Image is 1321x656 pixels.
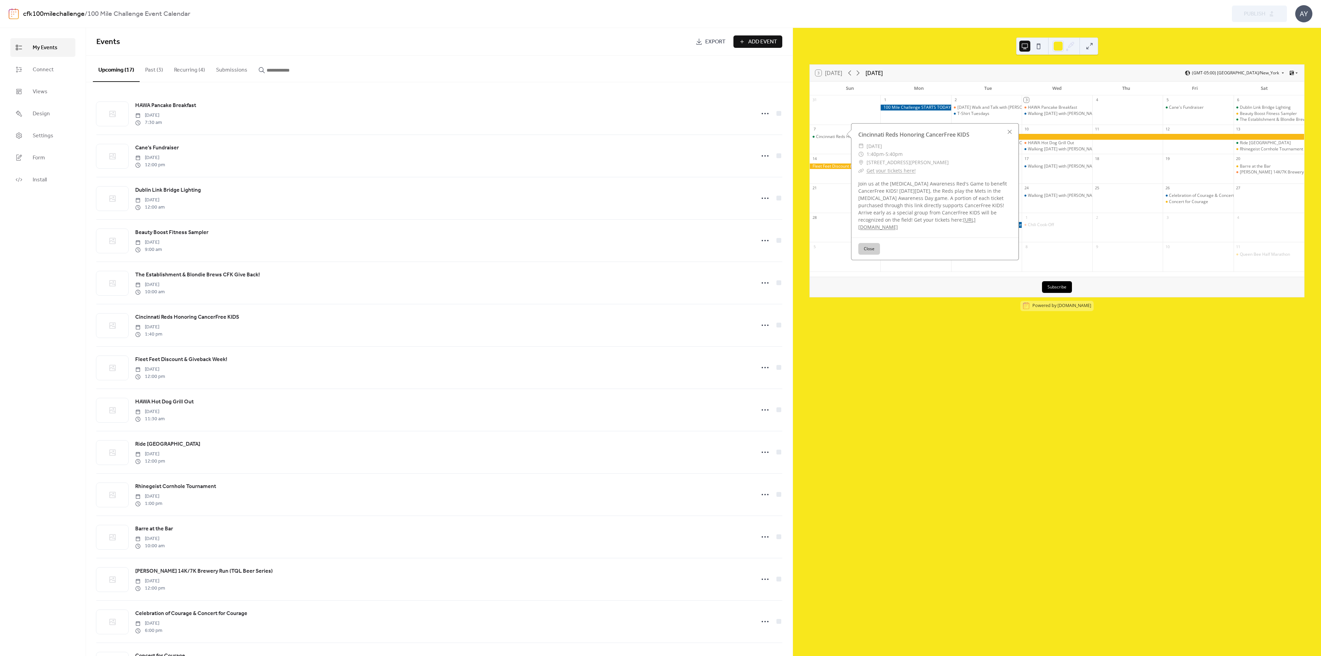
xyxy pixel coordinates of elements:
div: 27 [1236,186,1241,191]
a: My Events [10,38,75,57]
div: Chili Cook-Off [1022,222,1092,228]
span: 7:30 am [135,119,162,126]
span: 12:00 am [135,204,165,211]
div: Mon [884,82,954,95]
b: / [85,8,87,21]
div: AY [1295,5,1312,22]
div: Celebration of Courage & Concert for Courage [1169,193,1258,199]
div: Queen Bee Half Marathon [1234,252,1304,257]
button: Recurring (4) [169,56,211,81]
div: ​ [858,150,864,158]
span: The Establishment & Blondie Brews CFK Give Back! [135,271,260,279]
div: 5 [812,244,817,249]
div: 26 [1165,186,1170,191]
a: The Establishment & Blondie Brews CFK Give Back! [135,271,260,279]
button: Close [858,243,880,255]
button: Upcoming (17) [93,56,140,82]
span: Connect [33,66,54,74]
span: [DATE] [135,366,165,373]
div: 6 [1236,97,1241,103]
div: Powered by [1032,303,1091,309]
div: 21 [812,186,817,191]
div: ​ [858,142,864,150]
a: Dublin Link Bridge Lighting [135,186,201,195]
button: Submissions [211,56,253,81]
a: Barre at the Bar [135,525,173,533]
div: ​ [858,158,864,167]
div: 25 [1094,186,1099,191]
span: Cane's Fundraiser [135,144,179,152]
div: Beauty Boost Fitness Sampler [1240,111,1297,117]
a: Get your tickets here! [867,167,916,174]
a: Cane's Fundraiser [135,144,179,152]
a: [PERSON_NAME] 14K/7K Brewery Run (TQL Beer Series) [135,567,273,576]
div: Tuesday Walk and Talk with Nick Fortine [951,105,1022,110]
span: 12:00 pm [135,458,165,465]
div: Sun [815,82,884,95]
span: - [884,150,885,158]
div: Cane's Fundraiser [1169,105,1204,110]
div: Fleet Feet Discount & Giveback Week! [810,163,951,169]
div: [DATE] [866,69,883,77]
div: Dublin Link Bridge Lighting [1234,105,1304,110]
span: 9:00 am [135,246,162,253]
a: HAWA Pancake Breakfast [135,101,196,110]
div: Chili Cook-Off [1028,222,1054,228]
div: T-Shirt Tuesdays [951,111,1022,117]
div: 4 [1094,97,1099,103]
div: 19 [1165,156,1170,161]
span: [DATE] [135,451,165,458]
span: Export [705,38,726,46]
a: Settings [10,126,75,145]
div: 100 Mile Challenge STARTS TODAY! [880,105,951,110]
span: [DATE] [135,408,165,415]
div: Concert for Courage [1169,199,1208,205]
div: 31 [812,97,817,103]
span: 6:00 pm [135,627,162,634]
div: Beauty Boost Fitness Sampler [1234,111,1304,117]
span: [DATE] [135,112,162,119]
span: Events [96,34,120,50]
span: Beauty Boost Fitness Sampler [135,229,208,237]
div: 12 [1165,127,1170,132]
span: [STREET_ADDRESS][PERSON_NAME] [867,158,949,167]
div: 2 [1094,215,1099,220]
div: 2 [953,97,958,103]
div: Barre at the Bar [1240,163,1271,169]
div: Rhinegeist Cornhole Tournament [1234,146,1304,152]
span: My Events [33,44,57,52]
div: [DATE] Walk and Talk with [PERSON_NAME] [957,105,1041,110]
div: Ride [GEOGRAPHIC_DATA] [1240,140,1291,146]
div: Fleet Feet Discount & Giveback Week! [880,134,1304,140]
div: Barre at the Bar [1234,163,1304,169]
div: Cane's Fundraiser [1163,105,1233,110]
button: Subscribe [1042,281,1072,293]
a: cfk100milechallenge [23,8,85,21]
span: [DATE] [135,197,165,204]
div: Join us at the [MEDICAL_DATA] Awareness Red's Game to benefit CancerFree KIDS! [DATE][DATE], the ... [851,180,1019,231]
div: Cincinnati Reds Honoring CancerFree KIDS [816,134,898,140]
a: Celebration of Courage & Concert for Courage [135,609,247,618]
a: Install [10,170,75,189]
span: 12:00 pm [135,373,165,380]
a: [DOMAIN_NAME] [1057,303,1091,309]
span: (GMT-05:00) [GEOGRAPHIC_DATA]/New_York [1192,71,1279,75]
div: 3 [1024,97,1029,103]
button: Past (3) [140,56,169,81]
span: Install [33,176,47,184]
span: [DATE] [135,324,162,331]
img: logo [9,8,19,19]
div: 24 [1024,186,1029,191]
div: 20 [1236,156,1241,161]
div: ​ [858,167,864,175]
span: [DATE] [135,535,165,542]
div: 9 [1094,244,1099,249]
span: Add Event [748,38,777,46]
span: Views [33,88,47,96]
span: Dublin Link Bridge Lighting [135,186,201,194]
div: Walking [DATE] with [PERSON_NAME]! [1028,146,1101,152]
a: [URL][DOMAIN_NAME] [858,216,976,230]
div: Walking [DATE] with [PERSON_NAME]! [1028,193,1101,199]
span: 12:00 pm [135,585,165,592]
